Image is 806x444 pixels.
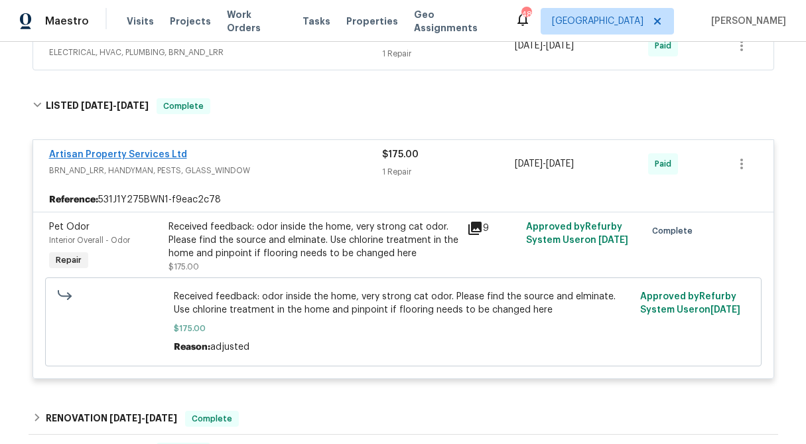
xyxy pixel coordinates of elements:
[382,165,515,179] div: 1 Repair
[109,413,141,423] span: [DATE]
[186,412,237,425] span: Complete
[706,15,786,28] span: [PERSON_NAME]
[655,39,677,52] span: Paid
[227,8,287,35] span: Work Orders
[382,150,419,159] span: $175.00
[158,100,209,113] span: Complete
[109,413,177,423] span: -
[81,101,149,110] span: -
[49,150,187,159] a: Artisan Property Services Ltd
[652,224,698,238] span: Complete
[174,322,632,335] span: $175.00
[145,413,177,423] span: [DATE]
[526,222,628,245] span: Approved by Refurby System User on
[46,98,149,114] h6: LISTED
[515,41,543,50] span: [DATE]
[29,85,778,127] div: LISTED [DATE]-[DATE]Complete
[467,220,519,236] div: 9
[45,15,89,28] span: Maestro
[50,254,87,267] span: Repair
[710,305,740,315] span: [DATE]
[168,263,199,271] span: $175.00
[170,15,211,28] span: Projects
[33,188,773,212] div: 531J1Y275BWN1-f9eac2c78
[655,157,677,171] span: Paid
[168,220,459,260] div: Received feedback: odor inside the home, very strong cat odor. Please find the source and elminat...
[546,159,574,169] span: [DATE]
[127,15,154,28] span: Visits
[414,8,499,35] span: Geo Assignments
[174,342,210,352] span: Reason:
[515,39,574,52] span: -
[515,159,543,169] span: [DATE]
[49,46,382,59] span: ELECTRICAL, HVAC, PLUMBING, BRN_AND_LRR
[117,101,149,110] span: [DATE]
[302,17,330,26] span: Tasks
[546,41,574,50] span: [DATE]
[210,342,249,352] span: adjusted
[515,157,574,171] span: -
[521,8,531,21] div: 48
[598,236,628,245] span: [DATE]
[81,101,113,110] span: [DATE]
[382,47,515,60] div: 1 Repair
[49,222,90,232] span: Pet Odor
[640,292,740,315] span: Approved by Refurby System User on
[552,15,643,28] span: [GEOGRAPHIC_DATA]
[49,164,382,177] span: BRN_AND_LRR, HANDYMAN, PESTS, GLASS_WINDOW
[49,236,130,244] span: Interior Overall - Odor
[29,403,778,435] div: RENOVATION [DATE]-[DATE]Complete
[49,193,98,206] b: Reference:
[46,411,177,427] h6: RENOVATION
[174,290,632,317] span: Received feedback: odor inside the home, very strong cat odor. Please find the source and elminat...
[346,15,398,28] span: Properties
